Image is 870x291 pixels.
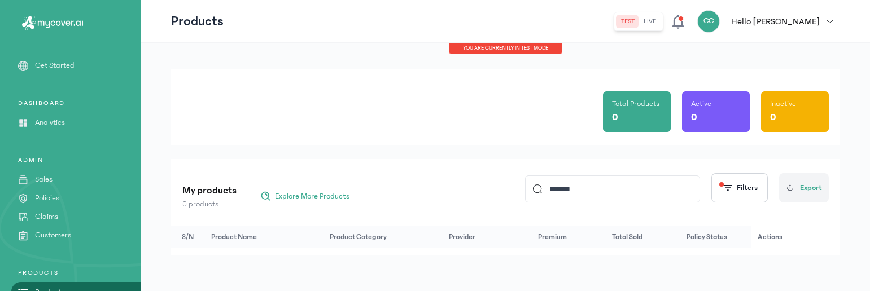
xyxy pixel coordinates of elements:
[779,173,829,202] button: Export
[323,226,442,248] th: Product Category
[680,226,751,248] th: Policy Status
[35,117,65,129] p: Analytics
[612,109,618,125] p: 0
[770,98,796,109] p: Inactive
[691,98,711,109] p: Active
[442,226,531,248] th: Provider
[697,10,840,33] button: CCHello [PERSON_NAME]
[639,15,661,28] button: live
[697,10,720,33] div: CC
[449,43,562,54] div: You are currently in TEST MODE
[35,230,71,241] p: Customers
[751,226,840,248] th: Actions
[531,226,606,248] th: Premium
[731,15,820,28] p: Hello [PERSON_NAME]
[35,174,53,186] p: Sales
[605,226,680,248] th: Total Sold
[612,98,659,109] p: Total Products
[35,60,75,72] p: Get Started
[171,12,224,30] p: Products
[800,182,822,194] span: Export
[182,199,237,210] p: 0 products
[255,187,355,205] button: Explore More Products
[35,211,58,223] p: Claims
[617,15,639,28] button: test
[182,183,237,199] p: My products
[691,109,697,125] p: 0
[275,191,349,202] span: Explore More Products
[35,192,59,204] p: Policies
[770,109,776,125] p: 0
[204,226,323,248] th: Product Name
[711,173,768,202] button: Filters
[171,226,204,248] th: S/N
